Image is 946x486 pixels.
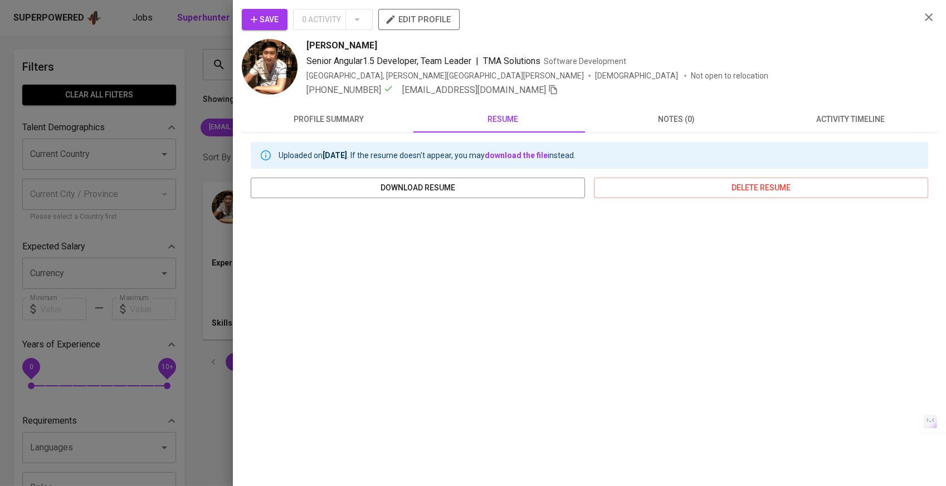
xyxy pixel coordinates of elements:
[544,57,626,66] span: Software Development
[603,181,919,195] span: delete resume
[306,70,584,81] div: [GEOGRAPHIC_DATA], [PERSON_NAME][GEOGRAPHIC_DATA][PERSON_NAME]
[323,151,347,160] b: [DATE]
[260,181,576,195] span: download resume
[242,9,287,30] button: Save
[691,70,768,81] p: Not open to relocation
[485,151,548,160] a: download the file
[248,112,409,126] span: profile summary
[387,12,451,27] span: edit profile
[242,39,298,95] img: b24775e5a99d0f783e1bdad89f92d043.jfif
[306,85,381,95] span: [PHONE_NUMBER]
[306,56,471,66] span: Senior Angular1.5 Developer, Team Leader
[251,178,585,198] button: download resume
[483,56,540,66] span: TMA Solutions
[476,55,479,68] span: |
[422,112,583,126] span: resume
[378,9,460,30] button: edit profile
[595,70,680,81] span: [DEMOGRAPHIC_DATA]
[251,13,279,27] span: Save
[306,39,377,52] span: [PERSON_NAME]
[594,178,928,198] button: delete resume
[378,14,460,23] a: edit profile
[279,145,576,165] div: Uploaded on . If the resume doesn't appear, you may instead.
[596,112,757,126] span: notes (0)
[402,85,546,95] span: [EMAIL_ADDRESS][DOMAIN_NAME]
[770,112,930,126] span: activity timeline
